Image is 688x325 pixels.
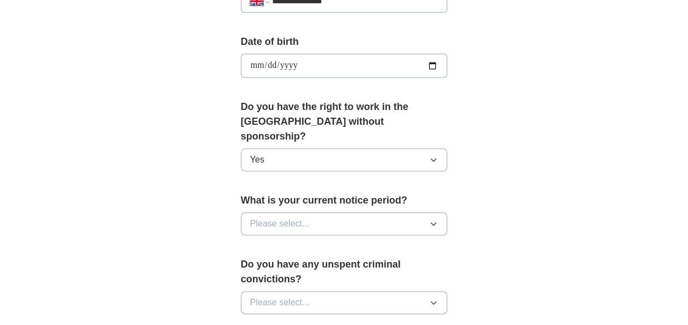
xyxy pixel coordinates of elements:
[250,296,310,309] span: Please select...
[241,193,448,208] label: What is your current notice period?
[241,257,448,287] label: Do you have any unspent criminal convictions?
[250,217,310,230] span: Please select...
[241,291,448,314] button: Please select...
[250,153,264,166] span: Yes
[241,148,448,171] button: Yes
[241,100,448,144] label: Do you have the right to work in the [GEOGRAPHIC_DATA] without sponsorship?
[241,212,448,235] button: Please select...
[241,34,448,49] label: Date of birth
